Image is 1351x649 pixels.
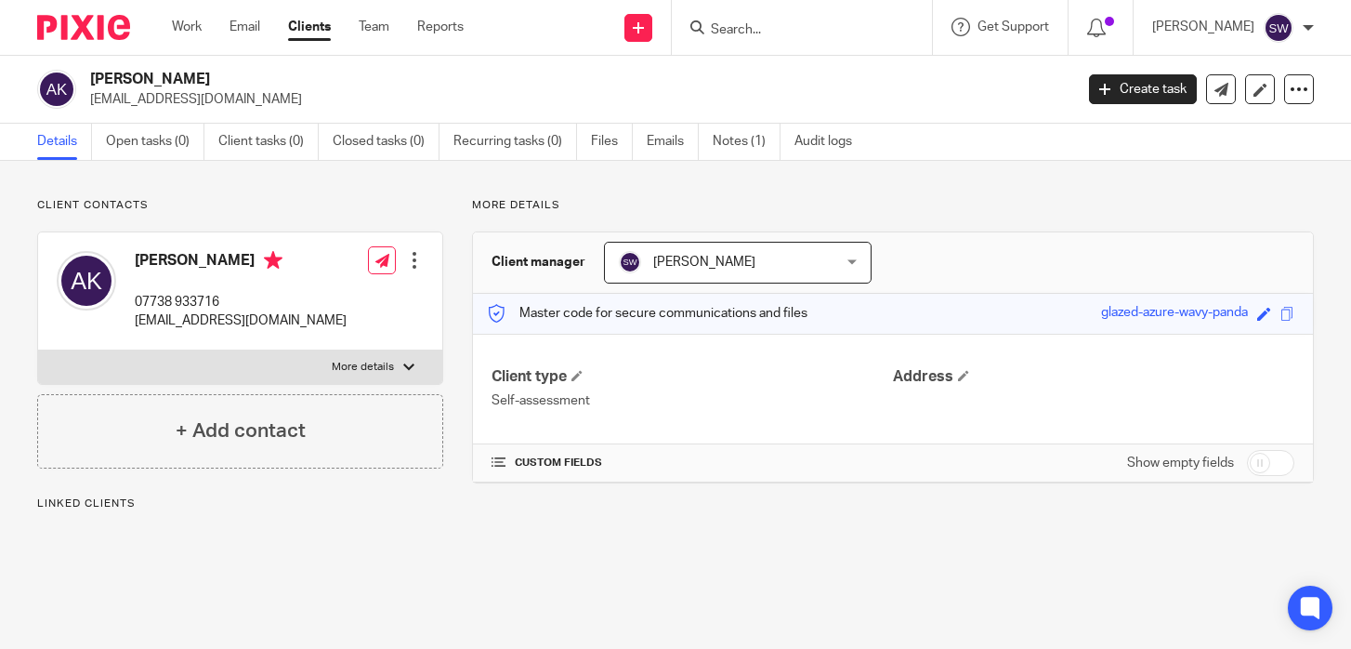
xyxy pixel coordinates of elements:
div: glazed-azure-wavy-panda [1101,303,1248,324]
img: svg%3E [57,251,116,311]
p: More details [472,198,1314,213]
a: Emails [647,124,699,160]
span: Get Support [977,20,1049,33]
h4: + Add contact [176,417,306,445]
span: [PERSON_NAME] [653,256,755,269]
p: Master code for secure communications and files [487,304,807,323]
a: Team [359,18,389,36]
a: Files [591,124,633,160]
p: More details [332,360,394,375]
img: svg%3E [1264,13,1293,43]
h4: Client type [492,367,893,387]
p: [EMAIL_ADDRESS][DOMAIN_NAME] [90,90,1061,109]
a: Create task [1089,74,1197,104]
label: Show empty fields [1127,454,1234,472]
i: Primary [264,251,282,270]
h2: [PERSON_NAME] [90,70,867,89]
a: Work [172,18,202,36]
a: Recurring tasks (0) [453,124,577,160]
input: Search [709,22,876,39]
img: svg%3E [619,251,641,273]
p: [PERSON_NAME] [1152,18,1254,36]
a: Client tasks (0) [218,124,319,160]
p: Self-assessment [492,391,893,410]
a: Details [37,124,92,160]
a: Closed tasks (0) [333,124,439,160]
a: Notes (1) [713,124,780,160]
h4: [PERSON_NAME] [135,251,347,274]
img: Pixie [37,15,130,40]
h3: Client manager [492,253,585,272]
a: Open tasks (0) [106,124,204,160]
p: [EMAIL_ADDRESS][DOMAIN_NAME] [135,311,347,330]
img: svg%3E [37,70,76,109]
p: 07738 933716 [135,293,347,311]
a: Clients [288,18,331,36]
p: Linked clients [37,497,443,511]
h4: Address [893,367,1294,387]
a: Reports [417,18,464,36]
p: Client contacts [37,198,443,213]
a: Email [230,18,260,36]
a: Audit logs [794,124,866,160]
h4: CUSTOM FIELDS [492,456,893,470]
